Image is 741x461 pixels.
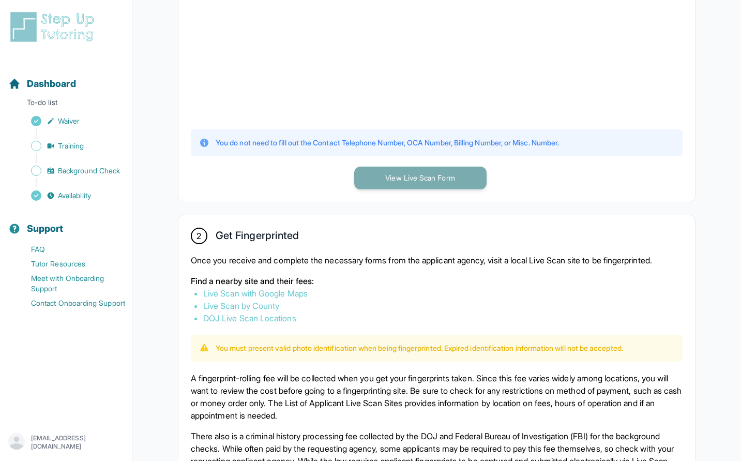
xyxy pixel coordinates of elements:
a: Availability [8,188,132,203]
p: To-do list [4,97,128,112]
h2: Get Fingerprinted [216,229,299,246]
span: Waiver [58,116,80,126]
a: FAQ [8,242,132,257]
span: Training [58,141,84,151]
p: Find a nearby site and their fees: [191,275,683,287]
img: logo [8,10,100,43]
button: [EMAIL_ADDRESS][DOMAIN_NAME] [8,433,124,452]
p: A fingerprint-rolling fee will be collected when you get your fingerprints taken. Since this fee ... [191,372,683,422]
a: Contact Onboarding Support [8,296,132,310]
span: Background Check [58,166,120,176]
p: You do not need to fill out the Contact Telephone Number, OCA Number, Billing Number, or Misc. Nu... [216,138,559,148]
button: Support [4,205,128,240]
button: Dashboard [4,60,128,95]
p: You must present valid photo identification when being fingerprinted. Expired identification info... [216,343,623,353]
a: Tutor Resources [8,257,132,271]
a: Meet with Onboarding Support [8,271,132,296]
span: Dashboard [27,77,76,91]
a: DOJ Live Scan Locations [203,313,296,323]
a: Waiver [8,114,132,128]
a: Background Check [8,163,132,178]
a: Live Scan with Google Maps [203,288,308,299]
a: Live Scan by County [203,301,279,311]
span: Availability [58,190,91,201]
a: View Live Scan Form [354,172,487,183]
p: [EMAIL_ADDRESS][DOMAIN_NAME] [31,434,124,451]
button: View Live Scan Form [354,167,487,189]
p: Once you receive and complete the necessary forms from the applicant agency, visit a local Live S... [191,254,683,266]
a: Dashboard [8,77,76,91]
a: Training [8,139,132,153]
span: Support [27,221,64,236]
span: 2 [196,230,201,242]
